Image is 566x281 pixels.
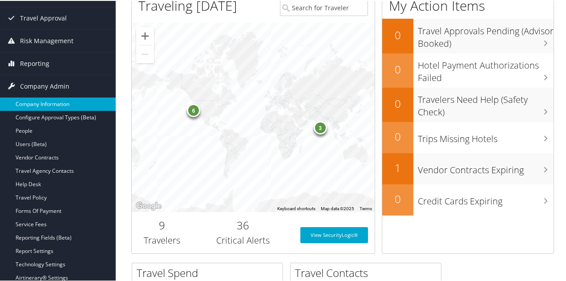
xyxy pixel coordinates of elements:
[382,191,413,206] h2: 0
[321,205,354,210] span: Map data ©2025
[136,26,154,44] button: Zoom in
[418,88,554,118] h3: Travelers Need Help (Safety Check)
[20,52,49,74] span: Reporting
[382,121,554,152] a: 0Trips Missing Hotels
[382,159,413,175] h2: 1
[382,183,554,215] a: 0Credit Cards Expiring
[418,159,554,175] h3: Vendor Contracts Expiring
[136,45,154,62] button: Zoom out
[138,217,186,232] h2: 9
[134,200,163,211] img: Google
[418,20,554,49] h3: Travel Approvals Pending (Advisor Booked)
[382,18,554,52] a: 0Travel Approvals Pending (Advisor Booked)
[20,29,73,51] span: Risk Management
[277,205,315,211] button: Keyboard shortcuts
[187,103,200,116] div: 6
[382,27,413,42] h2: 0
[313,120,327,134] div: 3
[199,233,287,246] h3: Critical Alerts
[20,74,69,97] span: Company Admin
[295,265,441,280] h2: Travel Contacts
[138,233,186,246] h3: Travelers
[418,54,554,83] h3: Hotel Payment Authorizations Failed
[382,128,413,143] h2: 0
[20,6,67,29] span: Travel Approval
[382,95,413,110] h2: 0
[382,152,554,183] a: 1Vendor Contracts Expiring
[134,200,163,211] a: Open this area in Google Maps (opens a new window)
[382,61,413,76] h2: 0
[382,53,554,87] a: 0Hotel Payment Authorizations Failed
[418,127,554,144] h3: Trips Missing Hotels
[418,190,554,207] h3: Credit Cards Expiring
[360,205,372,210] a: Terms (opens in new tab)
[199,217,287,232] h2: 36
[137,265,283,280] h2: Travel Spend
[382,87,554,121] a: 0Travelers Need Help (Safety Check)
[300,226,368,242] a: View SecurityLogic®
